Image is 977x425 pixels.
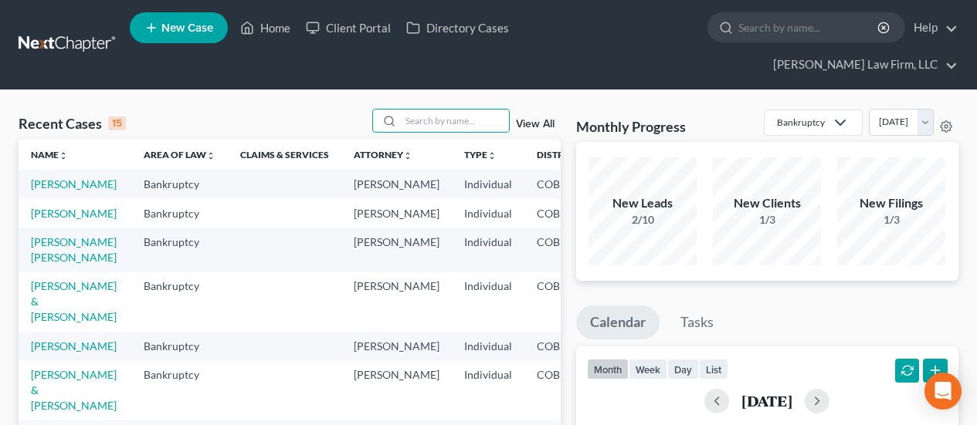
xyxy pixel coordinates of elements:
[31,207,117,220] a: [PERSON_NAME]
[524,332,600,360] td: COB
[452,199,524,228] td: Individual
[403,151,412,160] i: unfold_more
[341,199,452,228] td: [PERSON_NAME]
[31,235,117,264] a: [PERSON_NAME] [PERSON_NAME]
[667,305,728,339] a: Tasks
[19,114,126,133] div: Recent Cases
[516,119,555,130] a: View All
[31,339,117,352] a: [PERSON_NAME]
[206,151,215,160] i: unfold_more
[741,393,792,409] h2: [DATE]
[131,332,228,360] td: Bankruptcy
[131,272,228,332] td: Bankruptcy
[537,149,588,160] a: Districtunfold_more
[924,373,962,410] div: Open Intercom Messenger
[524,228,600,272] td: COB
[589,194,697,212] div: New Leads
[131,199,228,228] td: Bankruptcy
[131,170,228,198] td: Bankruptcy
[31,177,117,191] a: [PERSON_NAME]
[399,14,517,42] a: Directory Cases
[589,212,697,228] div: 2/10
[452,272,524,332] td: Individual
[232,14,298,42] a: Home
[31,368,117,412] a: [PERSON_NAME] & [PERSON_NAME]
[777,116,825,129] div: Bankruptcy
[341,332,452,360] td: [PERSON_NAME]
[464,149,497,160] a: Typeunfold_more
[524,199,600,228] td: COB
[108,116,126,130] div: 15
[452,332,524,360] td: Individual
[341,228,452,272] td: [PERSON_NAME]
[837,212,945,228] div: 1/3
[713,194,821,212] div: New Clients
[354,149,412,160] a: Attorneyunfold_more
[228,139,341,170] th: Claims & Services
[298,14,399,42] a: Client Portal
[131,228,228,272] td: Bankruptcy
[161,22,213,34] span: New Case
[524,360,600,420] td: COB
[524,170,600,198] td: COB
[713,212,821,228] div: 1/3
[576,117,686,136] h3: Monthly Progress
[837,194,945,212] div: New Filings
[452,170,524,198] td: Individual
[576,305,660,339] a: Calendar
[524,272,600,332] td: COB
[31,279,117,323] a: [PERSON_NAME] & [PERSON_NAME]
[699,359,728,379] button: list
[765,51,958,79] a: [PERSON_NAME] Law Firm, LLC
[587,359,629,379] button: month
[667,359,699,379] button: day
[341,272,452,332] td: [PERSON_NAME]
[59,151,68,160] i: unfold_more
[629,359,667,379] button: week
[452,228,524,272] td: Individual
[906,14,958,42] a: Help
[452,360,524,420] td: Individual
[31,149,68,160] a: Nameunfold_more
[401,110,509,132] input: Search by name...
[341,170,452,198] td: [PERSON_NAME]
[131,360,228,420] td: Bankruptcy
[738,13,880,42] input: Search by name...
[487,151,497,160] i: unfold_more
[144,149,215,160] a: Area of Lawunfold_more
[341,360,452,420] td: [PERSON_NAME]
